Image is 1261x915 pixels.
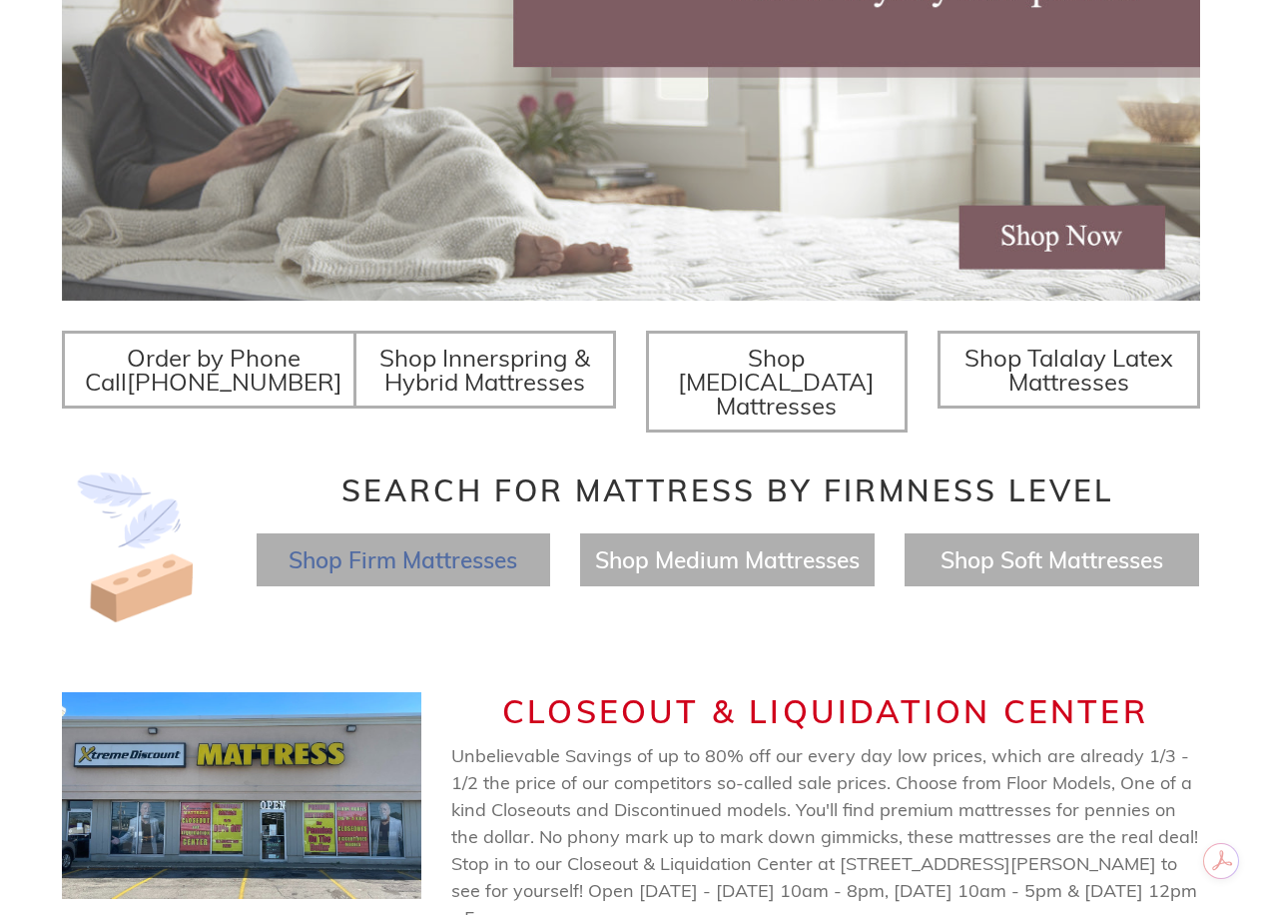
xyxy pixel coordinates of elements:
a: Shop Soft Mattresses [941,545,1163,574]
a: Shop Talalay Latex Mattresses [938,331,1200,409]
span: Order by Phone Call [85,343,342,397]
span: CLOSEOUT & LIQUIDATION CENTER [502,691,1148,731]
span: Shop Talalay Latex Mattresses [964,343,1173,397]
span: Shop Innerspring & Hybrid Mattresses [379,343,590,397]
a: Shop Firm Mattresses [289,545,517,574]
span: Shop [MEDICAL_DATA] Mattresses [678,343,875,421]
span: Search for Mattress by Firmness Level [341,471,1114,509]
img: closeout-center-2.jpg__PID:e624c747-7bdf-49c2-a107-6664914b37c5 [62,692,421,898]
whippy-ph: [PHONE_NUMBER] [127,367,342,397]
a: Shop Medium Mattresses [595,545,860,574]
a: Order by Phone Call[PHONE_NUMBER] [62,331,365,409]
a: Shop [MEDICAL_DATA] Mattresses [646,331,909,433]
img: Image-of-brick- and-feather-representing-firm-and-soft-feel [62,472,212,622]
a: Shop Innerspring & Hybrid Mattresses [353,331,616,409]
